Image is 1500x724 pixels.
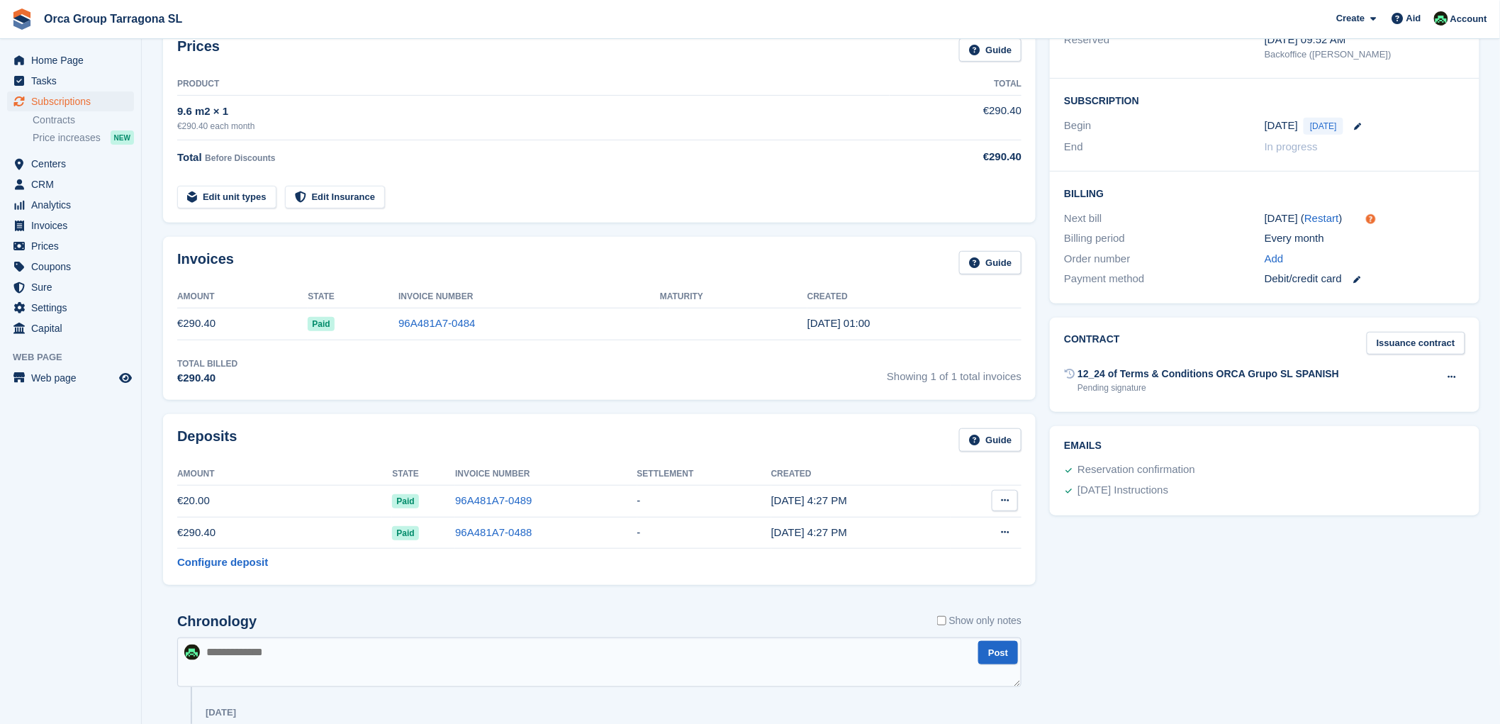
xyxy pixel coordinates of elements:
[1365,213,1377,225] div: Tooltip anchor
[1064,232,1125,244] font: Billing period
[177,428,237,444] font: Deposits
[177,79,219,89] font: Product
[398,317,475,329] a: 96A481A7-0484
[983,150,1022,162] font: €290.40
[771,494,847,506] time: 2025-10-01 14:27:57 UTC
[31,199,71,211] font: Analytics
[7,174,134,194] a: menu
[177,613,257,629] font: Chronology
[1064,188,1104,199] font: Billing
[33,130,134,145] a: Price increases NEW
[1406,13,1421,23] font: Aid
[177,317,216,329] font: €290.40
[807,317,871,329] time: 2025-09-30 23:00:49 UTC
[887,370,1022,382] font: Showing 1 of 1 total invoices
[31,323,62,334] font: Capital
[985,435,1012,445] font: Guide
[177,151,202,163] font: Total
[31,302,67,313] font: Settings
[1064,33,1109,45] font: Reserved
[771,494,847,506] font: [DATE] 4:27 PM
[7,195,134,215] a: menu
[38,7,188,30] a: Orca Group Tarragona SL
[203,191,267,202] font: Edit unit types
[807,317,871,329] font: [DATE] 01:00
[7,71,134,91] a: menu
[33,113,134,127] a: Contracts
[949,615,1022,626] font: Show only notes
[7,298,134,318] a: menu
[11,9,33,30] img: stora-icon-8386f47178a22dfd0bd8f6a31ec36ba5ce8667c1dd55bd0f319d3a0aa187defe.svg
[177,469,215,479] font: Amount
[184,645,200,660] img: Tania
[312,319,330,329] font: Paid
[1078,368,1339,379] font: 12_24 of Terms & Conditions ORCA Grupo SL SPANISH
[1064,119,1091,131] font: Begin
[392,469,419,479] font: State
[983,104,1022,116] font: €290.40
[7,368,134,388] a: menu
[7,277,134,297] a: menu
[988,647,1008,658] font: Post
[31,240,59,252] font: Prices
[455,469,530,479] font: Invoice number
[117,369,134,386] a: Store Preview
[1265,212,1304,224] font: [DATE] (
[177,372,216,384] font: €290.40
[177,494,210,506] font: €20.00
[308,291,335,301] font: State
[33,132,101,143] font: Price increases
[177,251,234,267] font: Invoices
[1265,232,1324,244] font: Every month
[396,528,414,538] font: Paid
[455,526,532,538] a: 96A481A7-0488
[206,707,236,718] font: [DATE]
[177,105,228,117] font: 9.6 m2 × 1
[1336,13,1365,23] font: Create
[1434,11,1448,26] img: Tania
[177,555,268,571] a: Configure deposit
[177,526,216,538] font: €290.40
[660,291,703,301] font: Maturity
[31,55,84,66] font: Home Page
[637,494,641,506] font: -
[1265,252,1284,264] font: Add
[1265,49,1392,60] font: Backoffice ([PERSON_NAME])
[177,359,237,369] font: Total billed
[1064,95,1139,106] font: Subscription
[205,153,275,163] font: Before Discounts
[13,352,62,362] font: Web page
[7,236,134,256] a: menu
[1064,252,1130,264] font: Order number
[1265,119,1298,131] font: [DATE]
[177,556,268,568] font: Configure deposit
[1450,13,1487,24] font: Account
[31,179,54,190] font: CRM
[31,261,71,272] font: Coupons
[1064,272,1144,284] font: Payment method
[7,50,134,70] a: menu
[1265,140,1318,152] font: In progress
[177,291,215,301] font: Amount
[1078,463,1195,475] font: Reservation confirmation
[771,526,847,538] font: [DATE] 4:27 PM
[985,257,1012,268] font: Guide
[114,134,130,142] font: NEW
[1078,484,1168,496] font: [DATE] Instructions
[1064,140,1083,152] font: End
[312,191,376,202] font: Edit Insurance
[771,469,812,479] font: Created
[44,13,182,25] font: Orca Group Tarragona SL
[398,291,473,301] font: Invoice number
[959,38,1022,62] a: Guide
[978,641,1018,664] button: Post
[31,282,52,293] font: Sure
[1078,383,1146,393] font: Pending signature
[1304,212,1338,224] a: Restart
[7,257,134,277] a: menu
[33,114,75,126] font: Contracts
[1064,212,1102,224] font: Next bill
